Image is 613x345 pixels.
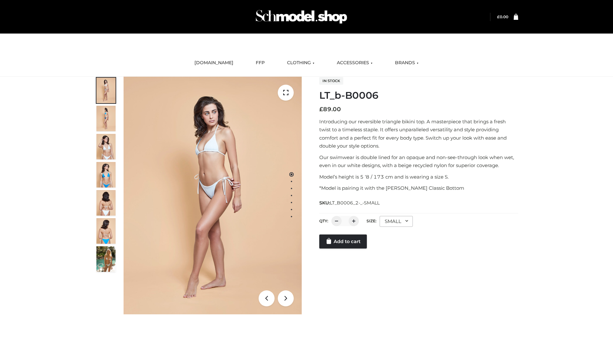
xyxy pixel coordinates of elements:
span: LT_B0006_2-_-SMALL [330,200,380,206]
img: ArielClassicBikiniTop_CloudNine_AzureSky_OW114ECO_4-scaled.jpg [96,162,116,188]
bdi: 89.00 [319,106,341,113]
span: £ [319,106,323,113]
img: ArielClassicBikiniTop_CloudNine_AzureSky_OW114ECO_7-scaled.jpg [96,190,116,216]
img: ArielClassicBikiniTop_CloudNine_AzureSky_OW114ECO_1-scaled.jpg [96,78,116,103]
a: £0.00 [497,14,508,19]
a: FFP [251,56,269,70]
p: Our swimwear is double lined for an opaque and non-see-through look when wet, even in our white d... [319,153,518,170]
img: ArielClassicBikiniTop_CloudNine_AzureSky_OW114ECO_1 [124,77,302,314]
bdi: 0.00 [497,14,508,19]
label: QTY: [319,218,328,223]
span: In stock [319,77,343,85]
div: SMALL [380,216,413,227]
p: *Model is pairing it with the [PERSON_NAME] Classic Bottom [319,184,518,192]
img: Schmodel Admin 964 [254,4,349,29]
img: ArielClassicBikiniTop_CloudNine_AzureSky_OW114ECO_8-scaled.jpg [96,218,116,244]
img: ArielClassicBikiniTop_CloudNine_AzureSky_OW114ECO_2-scaled.jpg [96,106,116,131]
p: Model’s height is 5 ‘8 / 173 cm and is wearing a size S. [319,173,518,181]
a: Add to cart [319,234,367,249]
img: Arieltop_CloudNine_AzureSky2.jpg [96,246,116,272]
a: ACCESSORIES [332,56,377,70]
a: BRANDS [390,56,423,70]
h1: LT_b-B0006 [319,90,518,101]
label: Size: [367,218,376,223]
a: [DOMAIN_NAME] [190,56,238,70]
img: ArielClassicBikiniTop_CloudNine_AzureSky_OW114ECO_3-scaled.jpg [96,134,116,159]
p: Introducing our reversible triangle bikini top. A masterpiece that brings a fresh twist to a time... [319,118,518,150]
span: SKU: [319,199,380,207]
span: £ [497,14,500,19]
a: CLOTHING [282,56,319,70]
